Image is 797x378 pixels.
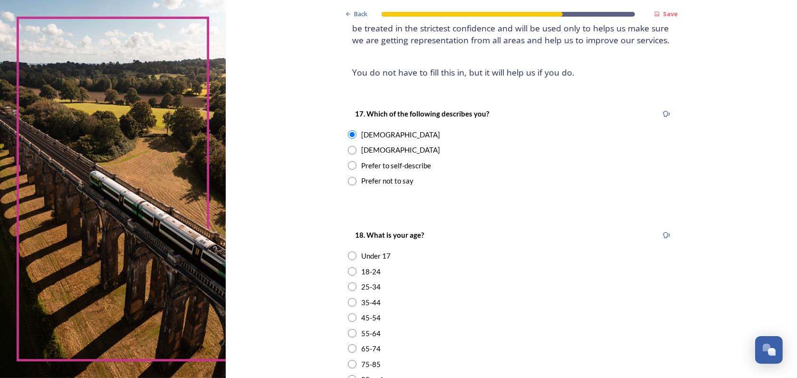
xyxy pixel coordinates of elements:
[361,129,440,140] div: [DEMOGRAPHIC_DATA]
[361,328,381,339] div: 55-64
[361,251,391,262] div: Under 17
[361,281,381,292] div: 25-34
[361,145,440,155] div: [DEMOGRAPHIC_DATA]
[361,160,431,171] div: Prefer to self-describe
[352,67,671,78] h4: You do not have to fill this in, but it will help us if you do.
[361,312,381,323] div: 45-54
[361,359,381,370] div: 75-85
[361,266,381,277] div: 18-24
[361,175,413,186] div: Prefer not to say
[361,297,381,308] div: 35-44
[355,109,489,118] strong: 17. Which of the following describes you?
[663,10,678,18] strong: Save
[361,343,381,354] div: 65-74
[755,336,783,364] button: Open Chat
[354,10,367,19] span: Back
[355,231,424,239] strong: 18. What is your age?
